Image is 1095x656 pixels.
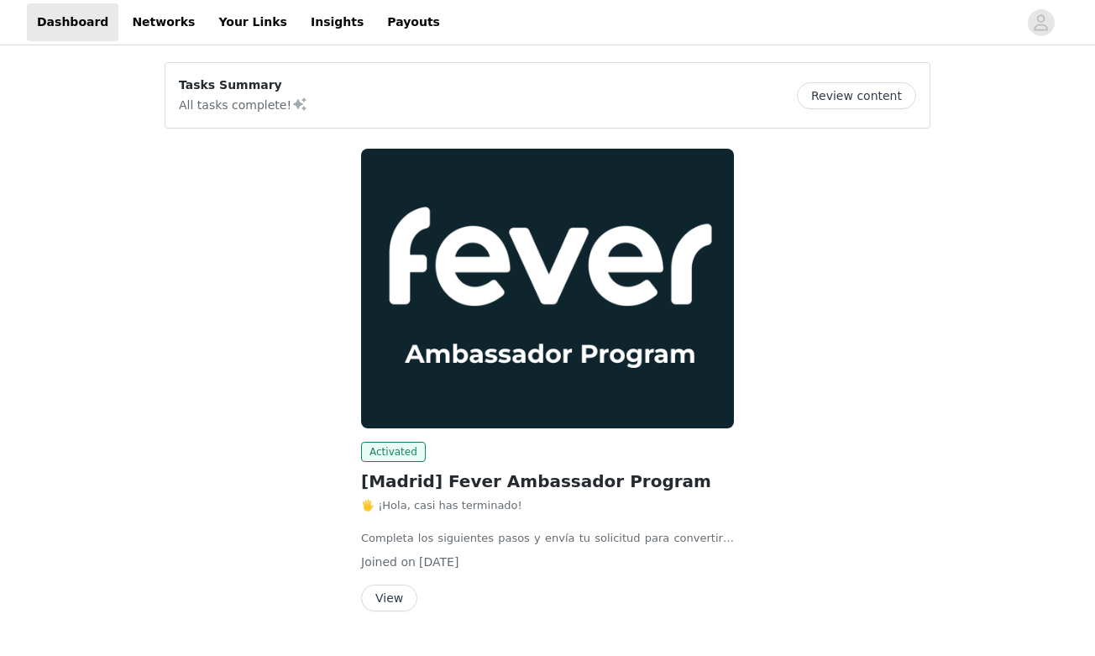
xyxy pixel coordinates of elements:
a: Insights [301,3,374,41]
a: Dashboard [27,3,118,41]
h2: [Madrid] Fever Ambassador Program [361,469,734,494]
a: View [361,592,417,605]
button: View [361,585,417,611]
div: avatar [1033,9,1049,36]
span: [DATE] [419,555,458,569]
p: Completa los siguientes pasos y envía tu solicitud para convertirte en Fever Ambassador (3 minuto... [361,530,734,547]
span: Joined on [361,555,416,569]
p: All tasks complete! [179,94,308,114]
a: Networks [122,3,205,41]
img: Fever Ambassadors [361,149,734,428]
a: Payouts [377,3,450,41]
p: Tasks Summary [179,76,308,94]
a: Your Links [208,3,297,41]
span: Activated [361,442,426,462]
p: 🖐️ ¡Hola, casi has terminado! [361,497,734,514]
button: Review content [797,82,916,109]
